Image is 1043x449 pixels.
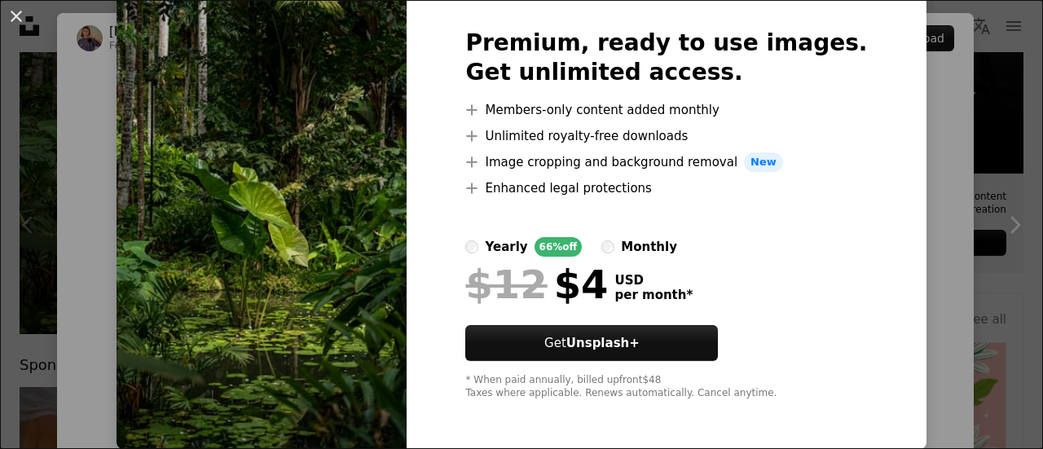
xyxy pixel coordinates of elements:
[465,263,608,306] div: $4
[744,152,783,172] span: New
[465,325,718,361] button: GetUnsplash+
[614,288,693,302] span: per month *
[465,126,867,146] li: Unlimited royalty-free downloads
[465,240,478,253] input: yearly66%off
[465,100,867,120] li: Members-only content added monthly
[465,152,867,172] li: Image cropping and background removal
[621,237,677,257] div: monthly
[465,263,547,306] span: $12
[601,240,614,253] input: monthly
[465,29,867,87] h2: Premium, ready to use images. Get unlimited access.
[566,336,640,350] strong: Unsplash+
[465,178,867,198] li: Enhanced legal protections
[535,237,583,257] div: 66% off
[614,273,693,288] span: USD
[485,237,527,257] div: yearly
[465,374,867,400] div: * When paid annually, billed upfront $48 Taxes where applicable. Renews automatically. Cancel any...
